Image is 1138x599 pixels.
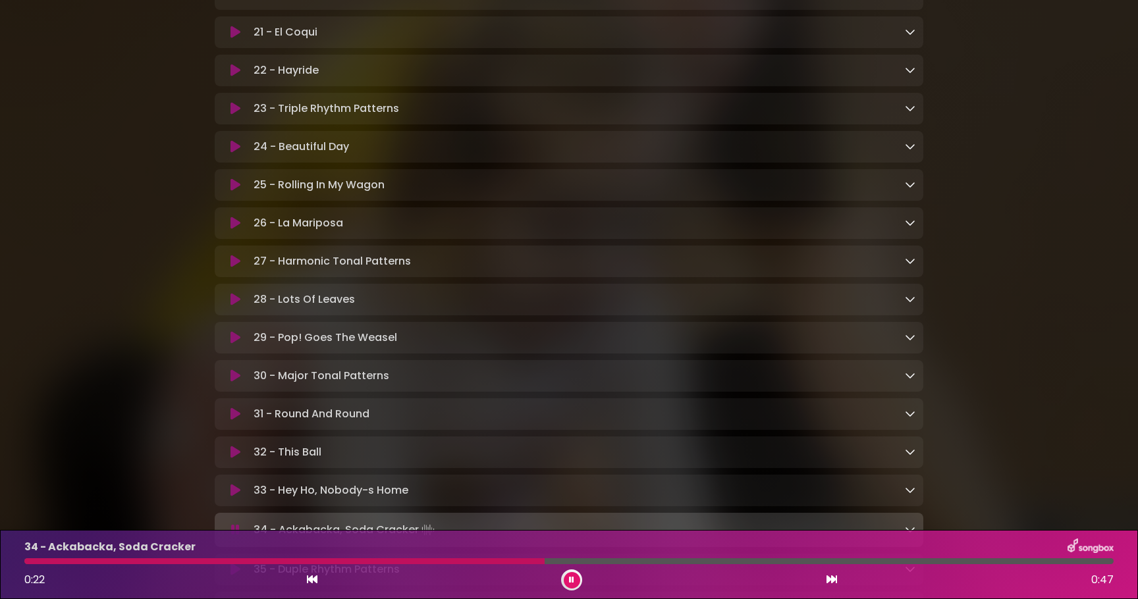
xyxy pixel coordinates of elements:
[254,521,437,539] p: 34 - Ackabacka, Soda Cracker
[24,539,196,555] p: 34 - Ackabacka, Soda Cracker
[254,253,411,269] p: 27 - Harmonic Tonal Patterns
[254,139,349,155] p: 24 - Beautiful Day
[254,177,385,193] p: 25 - Rolling In My Wagon
[254,101,399,117] p: 23 - Triple Rhythm Patterns
[254,63,319,78] p: 22 - Hayride
[24,572,45,587] span: 0:22
[1091,572,1114,588] span: 0:47
[254,482,408,498] p: 33 - Hey Ho, Nobody-s Home
[1068,538,1114,556] img: songbox-logo-white.png
[254,292,355,307] p: 28 - Lots Of Leaves
[254,406,369,422] p: 31 - Round And Round
[254,330,397,346] p: 29 - Pop! Goes The Weasel
[254,215,343,231] p: 26 - La Mariposa
[254,444,321,460] p: 32 - This Ball
[254,368,389,384] p: 30 - Major Tonal Patterns
[254,24,317,40] p: 21 - El Coqui
[419,521,437,539] img: waveform4.gif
